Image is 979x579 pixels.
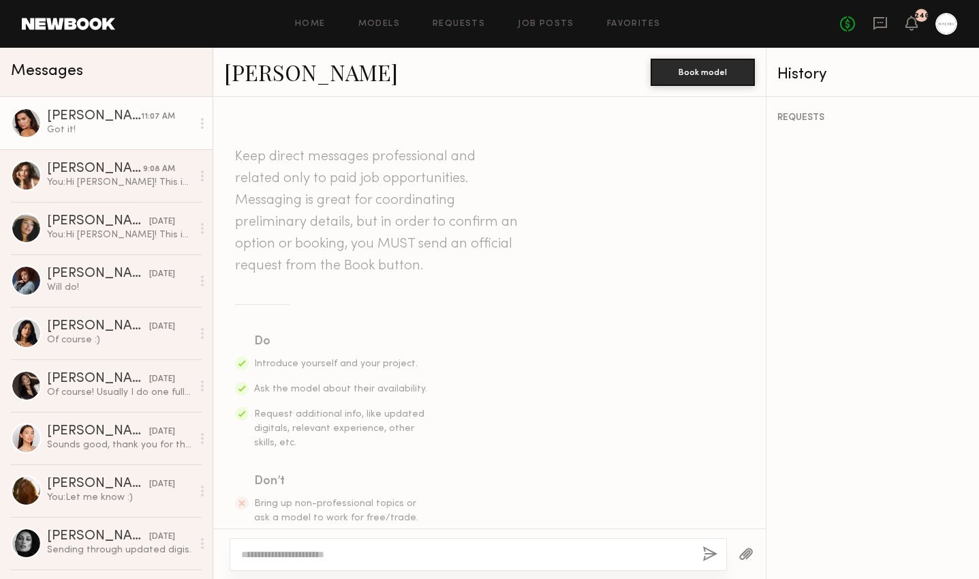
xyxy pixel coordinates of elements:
[143,163,175,176] div: 9:08 AM
[235,146,521,277] header: Keep direct messages professional and related only to paid job opportunities. Messaging is great ...
[777,67,968,83] div: History
[224,57,398,87] a: [PERSON_NAME]
[254,359,418,368] span: Introduce yourself and your project.
[149,216,175,228] div: [DATE]
[47,491,192,504] div: You: Let me know :)
[358,20,400,29] a: Models
[47,544,192,556] div: Sending through updated digis.
[149,373,175,386] div: [DATE]
[149,478,175,491] div: [DATE]
[254,499,418,522] span: Bring up non-professional topics or ask a model to work for free/trade.
[149,321,175,333] div: [DATE]
[777,113,968,123] div: REQUESTS
[47,110,141,123] div: [PERSON_NAME]
[47,386,192,399] div: Of course! Usually I do one full edited video, along with raw footage, and a couple of pictures b...
[254,332,429,351] div: Do
[295,20,326,29] a: Home
[433,20,485,29] a: Requests
[254,385,427,394] span: Ask the model about their availability.
[47,333,192,346] div: Of course :)
[149,268,175,281] div: [DATE]
[47,281,192,294] div: Will do!
[914,12,929,20] div: 246
[47,176,192,189] div: You: Hi [PERSON_NAME]! This is [PERSON_NAME] from Honeydew's marketing team :) We're shooting som...
[47,372,149,386] div: [PERSON_NAME]
[47,123,192,136] div: Got it!
[47,267,149,281] div: [PERSON_NAME]
[47,477,149,491] div: [PERSON_NAME]
[47,228,192,241] div: You: Hi [PERSON_NAME]! This is [PERSON_NAME] from Honeydew's marketing team :) We're shooting som...
[607,20,661,29] a: Favorites
[47,439,192,451] div: Sounds good, thank you for the update!
[47,162,143,176] div: [PERSON_NAME]
[254,472,429,491] div: Don’t
[149,426,175,439] div: [DATE]
[47,215,149,228] div: [PERSON_NAME]
[149,531,175,544] div: [DATE]
[651,59,755,86] button: Book model
[254,410,424,447] span: Request additional info, like updated digitals, relevant experience, other skills, etc.
[141,110,175,123] div: 11:07 AM
[518,20,574,29] a: Job Posts
[47,320,149,333] div: [PERSON_NAME]
[11,63,83,79] span: Messages
[47,425,149,439] div: [PERSON_NAME]
[47,530,149,544] div: [PERSON_NAME]
[651,65,755,77] a: Book model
